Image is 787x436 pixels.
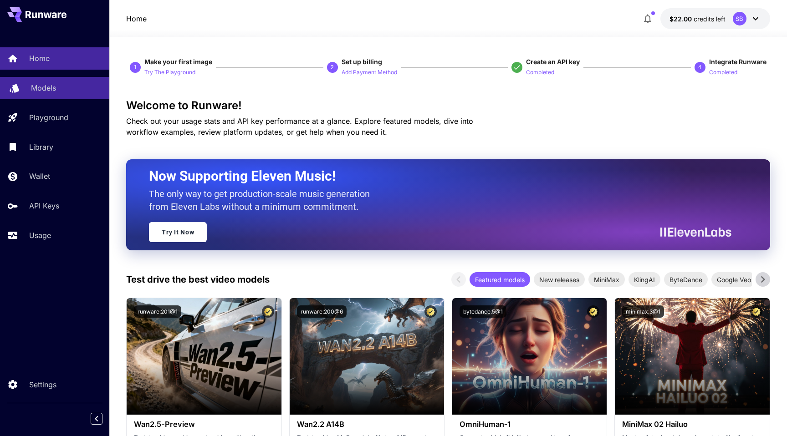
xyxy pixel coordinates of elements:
button: runware:201@1 [134,305,181,318]
img: alt [290,298,444,415]
p: Completed [709,68,737,77]
img: alt [452,298,607,415]
button: Certified Model – Vetted for best performance and includes a commercial license. [587,305,599,318]
button: Certified Model – Vetted for best performance and includes a commercial license. [750,305,762,318]
span: Featured models [470,275,530,284]
div: Collapse sidebar [97,411,109,427]
span: Check out your usage stats and API key performance at a glance. Explore featured models, dive int... [126,117,473,137]
p: Models [31,82,56,93]
span: Create an API key [526,58,580,66]
span: credits left [694,15,726,23]
div: KlingAI [629,272,660,287]
button: Completed [526,66,554,77]
p: 2 [331,63,334,71]
p: Wallet [29,171,50,182]
span: Integrate Runware [709,58,767,66]
h3: Wan2.5-Preview [134,420,274,429]
h2: Now Supporting Eleven Music! [149,167,725,185]
p: API Keys [29,200,59,211]
p: Playground [29,112,68,123]
span: Google Veo [711,275,756,284]
span: Set up billing [342,58,382,66]
p: Usage [29,230,51,241]
div: Google Veo [711,272,756,287]
button: Add Payment Method [342,66,397,77]
button: minimax:3@1 [622,305,664,318]
p: Try The Playground [144,68,195,77]
button: $22.00SB [660,8,770,29]
p: Add Payment Method [342,68,397,77]
button: bytedance:5@1 [460,305,506,318]
span: Make your first image [144,58,212,66]
div: Featured models [470,272,530,287]
p: 4 [698,63,701,71]
p: Completed [526,68,554,77]
div: $22.00 [669,14,726,24]
p: Library [29,142,53,152]
img: alt [615,298,769,415]
a: Try It Now [149,222,207,242]
p: Settings [29,379,56,390]
button: Completed [709,66,737,77]
span: ByteDance [664,275,708,284]
a: Home [126,13,147,24]
button: Collapse sidebar [91,413,102,425]
h3: Welcome to Runware! [126,99,770,112]
h3: OmniHuman‑1 [460,420,599,429]
p: 1 [134,63,137,71]
img: alt [127,298,281,415]
span: $22.00 [669,15,694,23]
nav: breadcrumb [126,13,147,24]
button: runware:200@6 [297,305,347,318]
span: New releases [534,275,585,284]
span: MiniMax [588,275,625,284]
div: ByteDance [664,272,708,287]
h3: Wan2.2 A14B [297,420,437,429]
button: Certified Model – Vetted for best performance and includes a commercial license. [262,305,274,318]
div: MiniMax [588,272,625,287]
div: New releases [534,272,585,287]
button: Try The Playground [144,66,195,77]
button: Certified Model – Vetted for best performance and includes a commercial license. [424,305,437,318]
p: The only way to get production-scale music generation from Eleven Labs without a minimum commitment. [149,188,377,213]
p: Home [29,53,50,64]
h3: MiniMax 02 Hailuo [622,420,762,429]
div: SB [733,12,746,25]
p: Test drive the best video models [126,273,270,286]
span: KlingAI [629,275,660,284]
